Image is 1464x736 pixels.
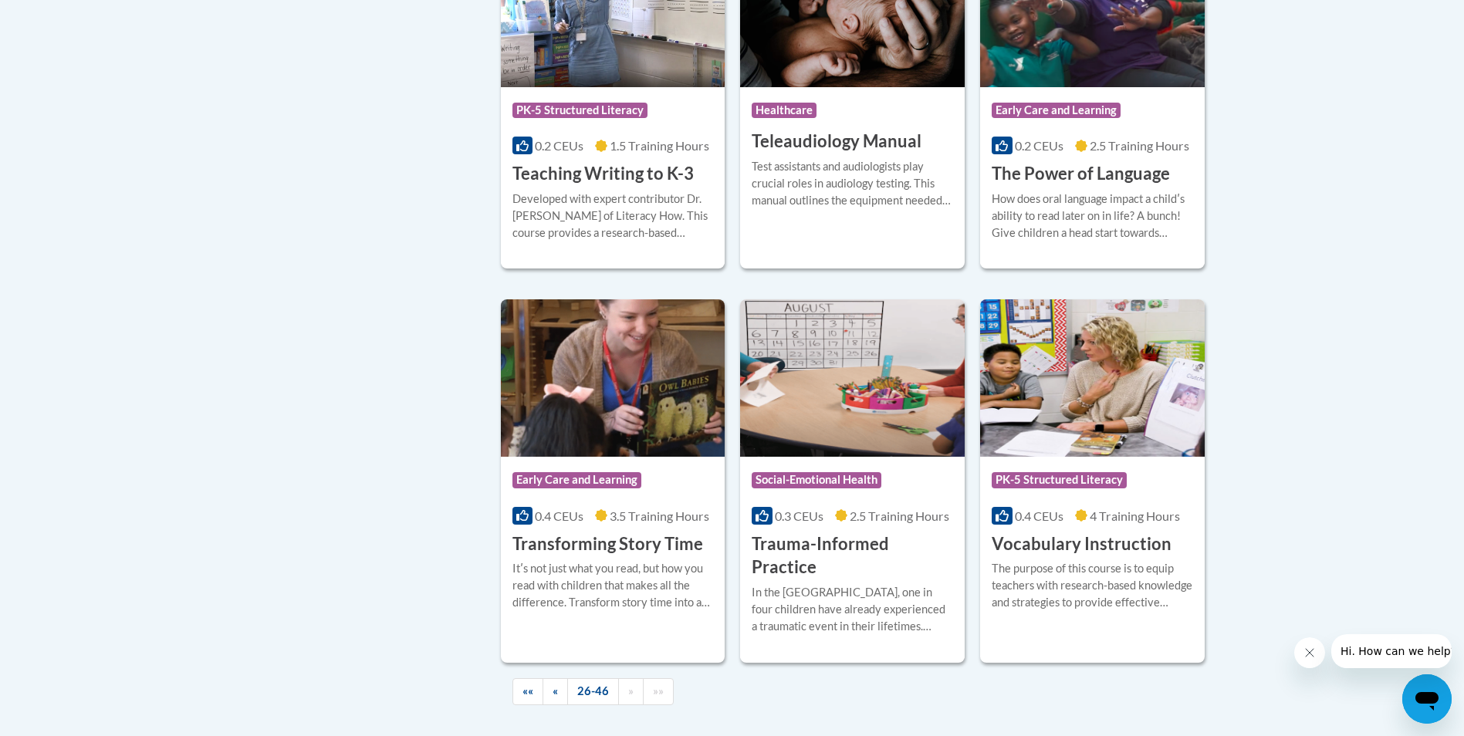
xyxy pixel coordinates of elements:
[553,684,558,697] span: «
[512,103,647,118] span: PK-5 Structured Literacy
[501,299,725,662] a: Course LogoEarly Care and Learning0.4 CEUs3.5 Training Hours Transforming Story TimeItʹs not just...
[643,678,674,705] a: End
[1294,637,1325,668] iframe: Close message
[512,560,714,611] div: Itʹs not just what you read, but how you read with children that makes all the difference. Transf...
[9,11,125,23] span: Hi. How can we help?
[1402,674,1452,724] iframe: Button to launch messaging window
[752,584,953,635] div: In the [GEOGRAPHIC_DATA], one in four children have already experienced a traumatic event in thei...
[610,138,709,153] span: 1.5 Training Hours
[752,130,921,154] h3: Teleaudiology Manual
[992,103,1121,118] span: Early Care and Learning
[653,684,664,697] span: »»
[1015,138,1063,153] span: 0.2 CEUs
[752,158,953,209] div: Test assistants and audiologists play crucial roles in audiology testing. This manual outlines th...
[992,472,1127,488] span: PK-5 Structured Literacy
[512,472,641,488] span: Early Care and Learning
[543,678,568,705] a: Previous
[567,678,619,705] a: 26-46
[992,191,1193,241] div: How does oral language impact a childʹs ability to read later on in life? A bunch! Give children ...
[1090,508,1180,523] span: 4 Training Hours
[628,684,634,697] span: »
[740,299,965,662] a: Course LogoSocial-Emotional Health0.3 CEUs2.5 Training Hours Trauma-Informed PracticeIn the [GEOG...
[740,299,965,457] img: Course Logo
[980,299,1205,457] img: Course Logo
[850,508,949,523] span: 2.5 Training Hours
[992,532,1172,556] h3: Vocabulary Instruction
[992,560,1193,611] div: The purpose of this course is to equip teachers with research-based knowledge and strategies to p...
[752,103,817,118] span: Healthcare
[501,299,725,457] img: Course Logo
[512,191,714,241] div: Developed with expert contributor Dr. [PERSON_NAME] of Literacy How. This course provides a resea...
[512,532,703,556] h3: Transforming Story Time
[512,162,694,186] h3: Teaching Writing to K-3
[512,678,543,705] a: Begining
[1331,634,1452,668] iframe: Message from company
[752,472,881,488] span: Social-Emotional Health
[980,299,1205,662] a: Course LogoPK-5 Structured Literacy0.4 CEUs4 Training Hours Vocabulary InstructionThe purpose of ...
[775,508,823,523] span: 0.3 CEUs
[522,684,533,697] span: ««
[535,508,583,523] span: 0.4 CEUs
[1015,508,1063,523] span: 0.4 CEUs
[610,508,709,523] span: 3.5 Training Hours
[535,138,583,153] span: 0.2 CEUs
[992,162,1170,186] h3: The Power of Language
[1090,138,1189,153] span: 2.5 Training Hours
[752,532,953,580] h3: Trauma-Informed Practice
[618,678,644,705] a: Next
